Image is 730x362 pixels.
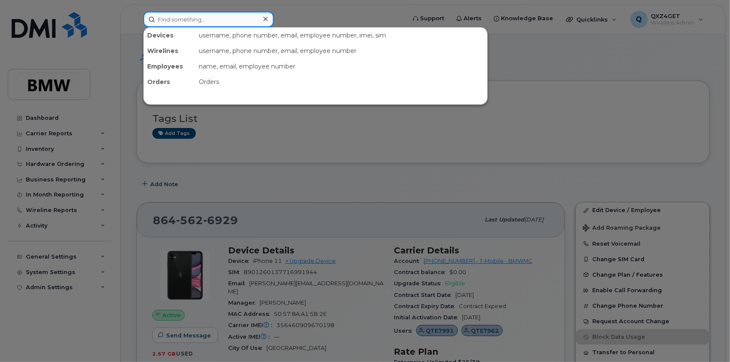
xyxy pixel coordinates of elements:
[195,59,487,74] div: name, email, employee number
[144,43,195,59] div: Wirelines
[144,28,195,43] div: Devices
[693,325,724,356] iframe: Messenger Launcher
[195,43,487,59] div: username, phone number, email, employee number
[195,74,487,90] div: Orders
[144,59,195,74] div: Employees
[195,28,487,43] div: username, phone number, email, employee number, imei, sim
[144,74,195,90] div: Orders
